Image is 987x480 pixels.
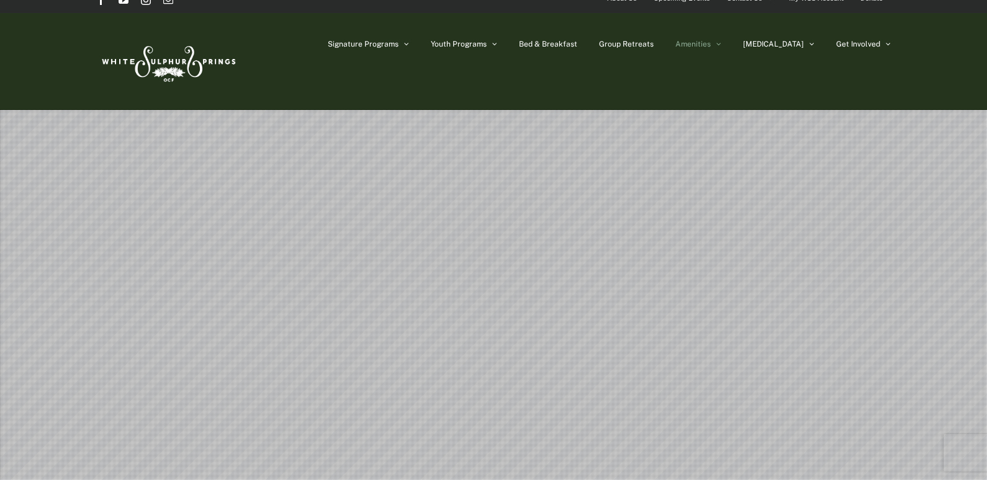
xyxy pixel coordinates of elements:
nav: Main Menu [328,13,891,75]
a: Amenities [675,13,721,75]
a: Get Involved [836,13,891,75]
span: Group Retreats [599,40,654,48]
span: Amenities [675,40,711,48]
span: Bed & Breakfast [519,40,577,48]
span: Youth Programs [431,40,487,48]
a: Group Retreats [599,13,654,75]
a: Youth Programs [431,13,497,75]
span: Get Involved [836,40,880,48]
img: White Sulphur Springs Logo [96,32,239,91]
span: Signature Programs [328,40,399,48]
a: Bed & Breakfast [519,13,577,75]
span: [MEDICAL_DATA] [743,40,804,48]
a: Signature Programs [328,13,409,75]
a: [MEDICAL_DATA] [743,13,814,75]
